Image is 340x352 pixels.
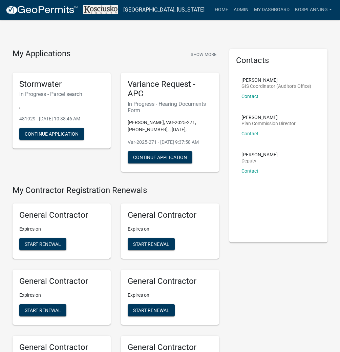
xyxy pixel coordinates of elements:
[19,128,84,140] button: Continue Application
[133,241,169,247] span: Start Renewal
[19,79,104,89] h5: Stormwater
[133,307,169,313] span: Start Renewal
[212,3,231,16] a: Home
[19,210,104,220] h5: General Contractor
[241,152,278,157] p: [PERSON_NAME]
[241,158,278,163] p: Deputy
[19,292,104,299] p: Expires on
[123,4,205,16] a: [GEOGRAPHIC_DATA], [US_STATE]
[19,276,104,286] h5: General Contractor
[128,119,212,133] p: [PERSON_NAME], Var-2025-271, [PHONE_NUMBER], , [DATE],
[128,292,212,299] p: Expires on
[241,94,258,99] a: Contact
[128,151,192,163] button: Continue Application
[128,238,175,250] button: Start Renewal
[128,101,212,114] h6: In Progress - Hearing Documents Form
[241,168,258,174] a: Contact
[128,276,212,286] h5: General Contractor
[83,5,118,14] img: Kosciusko County, Indiana
[25,241,61,247] span: Start Renewal
[251,3,292,16] a: My Dashboard
[241,131,258,136] a: Contact
[25,307,61,313] span: Start Renewal
[128,226,212,233] p: Expires on
[188,49,219,60] button: Show More
[19,115,104,122] p: 481929 - [DATE] 10:38:46 AM
[231,3,251,16] a: Admin
[19,238,66,250] button: Start Renewal
[19,91,104,97] h6: In Progress - Parcel search
[128,79,212,99] h5: Variance Request - APC
[241,78,311,82] p: [PERSON_NAME]
[19,226,104,233] p: Expires on
[13,185,219,195] h4: My Contractor Registration Renewals
[236,56,321,65] h5: Contacts
[241,84,311,89] p: GIS Coordinator (Auditor's Office)
[19,304,66,316] button: Start Renewal
[128,139,212,146] p: Var-2025-271 - [DATE] 9:37:58 AM
[19,103,104,110] p: ,
[241,115,296,120] p: [PERSON_NAME]
[292,3,335,16] a: kosplanning
[128,210,212,220] h5: General Contractor
[241,121,296,126] p: Plan Commission Director
[13,49,70,59] h4: My Applications
[128,304,175,316] button: Start Renewal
